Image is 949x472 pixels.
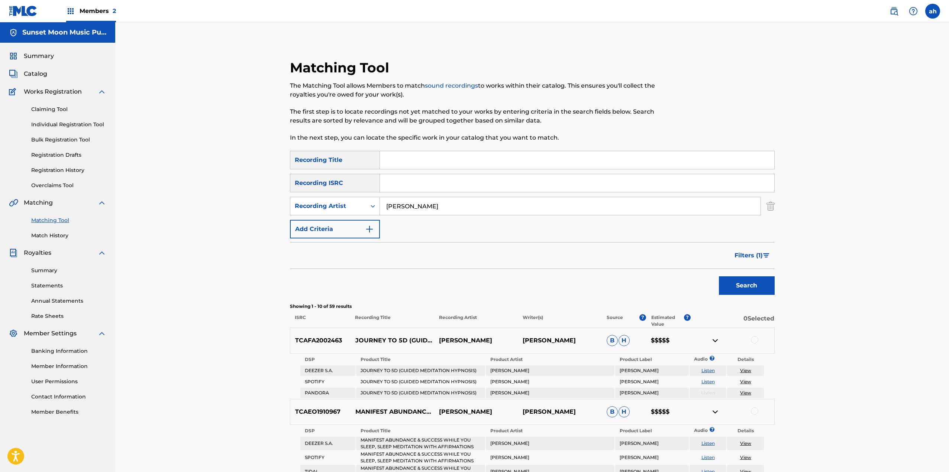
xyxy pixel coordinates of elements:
p: Recording Title [350,314,434,328]
a: Statements [31,282,106,290]
a: Contact Information [31,393,106,401]
a: Banking Information [31,347,106,355]
td: SPOTIFY [300,451,356,464]
p: Writer(s) [518,314,602,328]
a: View [740,455,751,460]
td: [PERSON_NAME] [486,365,615,376]
a: Bulk Registration Tool [31,136,106,144]
td: [PERSON_NAME] [486,451,615,464]
td: SPOTIFY [300,377,356,387]
span: H [619,335,630,346]
td: [PERSON_NAME] [615,388,689,398]
img: Top Rightsholders [66,7,75,16]
img: expand [97,248,106,257]
td: [PERSON_NAME] [486,377,615,387]
img: Summary [9,52,18,61]
th: DSP [300,354,356,365]
a: Listen [701,379,715,384]
p: [PERSON_NAME] [518,336,601,345]
p: TCAEO1910967 [290,407,351,416]
a: User Permissions [31,378,106,385]
img: expand [97,87,106,96]
img: expand [97,198,106,207]
td: [PERSON_NAME] [615,451,689,464]
td: DEEZER S.A. [300,365,356,376]
iframe: Resource Center [928,329,949,389]
a: Overclaims Tool [31,182,106,189]
p: JOURNEY TO 5D (GUIDED MEDITATION HYPNOSIS) [350,336,434,345]
a: View [740,379,751,384]
button: Search [719,276,775,295]
td: MANIFEST ABUNDANCE & SUCCESS WHILE YOU SLEEP, SLEEP MEDITATION WITH AFFIRMATIONS [356,451,485,464]
img: Works Registration [9,87,19,96]
a: Registration History [31,166,106,174]
span: ? [684,314,691,321]
th: Product Artist [486,354,615,365]
a: sound recordings [425,82,478,89]
p: MANIFEST ABUNDANCE & SUCCESS WHILE YOU SLEEP, SLEEP MEDITATION WITH AFFIRMATIONS [350,407,434,416]
p: Estimated Value [651,314,684,328]
a: Listen [701,440,715,446]
img: Delete Criterion [766,197,775,215]
td: JOURNEY TO 5D (GUIDED MEDITATION HYPNOSIS) [356,377,485,387]
p: 0 Selected [691,314,775,328]
img: Matching [9,198,18,207]
p: Source [607,314,623,328]
img: expand [97,329,106,338]
a: Registration Drafts [31,151,106,159]
span: Members [80,7,116,15]
p: The Matching Tool allows Members to match to works within their catalog. This ensures you'll coll... [290,81,663,99]
a: Member Benefits [31,408,106,416]
a: View [740,390,751,395]
p: $$$$$ [646,407,690,416]
div: User Menu [925,4,940,19]
img: contract [711,336,720,345]
a: View [740,440,751,446]
a: Annual Statements [31,297,106,305]
a: Listen [701,368,715,373]
td: MANIFEST ABUNDANCE & SUCCESS WHILE YOU SLEEP, SLEEP MEDITATION WITH AFFIRMATIONS [356,437,485,450]
span: Member Settings [24,329,77,338]
a: Rate Sheets [31,312,106,320]
p: Audio [690,356,698,362]
span: Works Registration [24,87,82,96]
a: Claiming Tool [31,105,106,113]
td: [PERSON_NAME] [615,437,689,450]
img: search [890,7,898,16]
span: B [607,335,618,346]
a: Matching Tool [31,217,106,224]
span: 2 [113,7,116,14]
img: Member Settings [9,329,18,338]
button: Add Criteria [290,220,380,238]
span: B [607,406,618,417]
img: Royalties [9,248,18,257]
a: Public Search [887,4,901,19]
a: View [740,368,751,373]
p: Showing 1 - 10 of 59 results [290,303,775,310]
td: [PERSON_NAME] [486,388,615,398]
p: $$$$$ [646,336,690,345]
p: [PERSON_NAME] [518,407,601,416]
th: DSP [300,426,356,436]
h2: Matching Tool [290,59,393,76]
span: Matching [24,198,53,207]
div: Help [906,4,921,19]
a: Summary [31,267,106,274]
td: DEEZER S.A. [300,437,356,450]
img: Catalog [9,69,18,78]
p: ISRC [290,314,350,328]
th: Product Artist [486,426,615,436]
button: Filters (1) [730,246,775,265]
span: H [619,406,630,417]
a: Member Information [31,362,106,370]
td: JOURNEY TO 5D (GUIDED MEDITATION HYPNOSIS) [356,388,485,398]
span: Summary [24,52,54,61]
p: Listen [690,390,726,396]
a: Listen [701,455,715,460]
img: 9d2ae6d4665cec9f34b9.svg [365,225,374,234]
p: TCAFA2002463 [290,336,351,345]
span: Royalties [24,248,51,257]
a: SummarySummary [9,52,54,61]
